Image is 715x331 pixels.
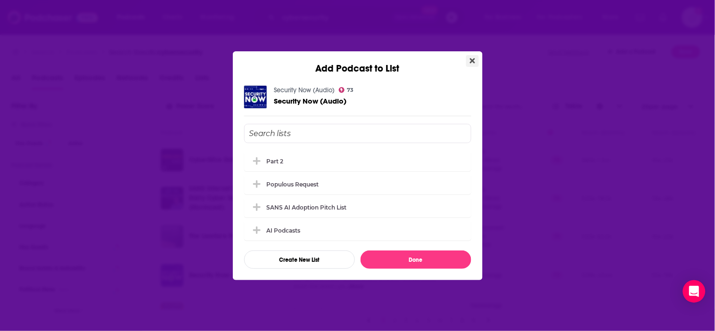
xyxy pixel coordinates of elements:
[361,250,471,269] button: Done
[267,204,347,211] div: SANS AI Adoption Pitch List
[267,181,319,188] div: Populous Request
[244,174,471,194] div: Populous Request
[244,124,471,269] div: Add Podcast To List
[267,158,284,165] div: Part 2
[466,55,479,67] button: Close
[244,86,267,108] img: Security Now (Audio)
[274,86,335,94] a: Security Now (Audio)
[244,220,471,241] div: AI Podcasts
[244,124,471,143] input: Search lists
[244,151,471,171] div: Part 2
[347,88,353,92] span: 73
[339,87,354,93] a: 73
[244,250,355,269] button: Create New List
[244,197,471,218] div: SANS AI Adoption Pitch List
[233,51,483,74] div: Add Podcast to List
[274,97,347,105] span: Security Now (Audio)
[274,97,347,105] a: Security Now (Audio)
[267,227,301,234] div: AI Podcasts
[683,280,706,303] div: Open Intercom Messenger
